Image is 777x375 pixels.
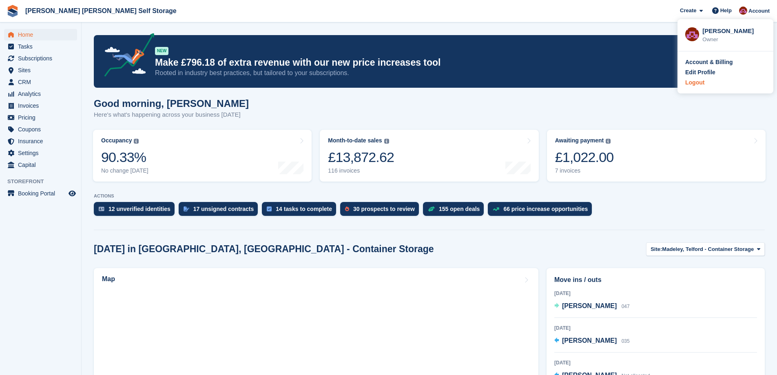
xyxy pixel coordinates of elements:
[685,78,766,87] a: Logout
[22,4,180,18] a: [PERSON_NAME] [PERSON_NAME] Self Storage
[488,202,596,220] a: 66 price increase opportunities
[554,290,757,297] div: [DATE]
[4,147,77,159] a: menu
[423,202,488,220] a: 155 open deals
[622,304,630,309] span: 047
[739,7,747,15] img: Ben Spickernell
[685,58,733,67] div: Account & Billing
[651,245,662,253] span: Site:
[193,206,254,212] div: 17 unsigned contracts
[101,149,148,166] div: 90.33%
[554,275,757,285] h2: Move ins / outs
[4,88,77,100] a: menu
[680,7,696,15] span: Create
[18,112,67,123] span: Pricing
[101,137,132,144] div: Occupancy
[7,5,19,17] img: stora-icon-8386f47178a22dfd0bd8f6a31ec36ba5ce8667c1dd55bd0f319d3a0aa187defe.svg
[547,130,766,182] a: Awaiting payment £1,022.00 7 invoices
[439,206,480,212] div: 155 open deals
[262,202,340,220] a: 14 tasks to complete
[554,336,630,346] a: [PERSON_NAME] 035
[276,206,332,212] div: 14 tasks to complete
[155,69,693,78] p: Rooted in industry best practices, but tailored to your subscriptions.
[134,139,139,144] img: icon-info-grey-7440780725fd019a000dd9b08b2336e03edf1995a4989e88bcd33f0948082b44.svg
[102,275,115,283] h2: Map
[4,29,77,40] a: menu
[702,27,766,34] div: [PERSON_NAME]
[555,149,614,166] div: £1,022.00
[155,57,693,69] p: Make £796.18 of extra revenue with our new price increases tool
[4,53,77,64] a: menu
[328,167,394,174] div: 116 invoices
[18,100,67,111] span: Invoices
[685,68,766,77] a: Edit Profile
[384,139,389,144] img: icon-info-grey-7440780725fd019a000dd9b08b2336e03edf1995a4989e88bcd33f0948082b44.svg
[562,302,617,309] span: [PERSON_NAME]
[685,58,766,67] a: Account & Billing
[345,206,349,211] img: prospect-51fa495bee0391a8d652442698ab0144808aea92771e9ea1ae160a38d050c398.svg
[18,88,67,100] span: Analytics
[685,78,704,87] div: Logout
[555,167,614,174] div: 7 invoices
[18,147,67,159] span: Settings
[554,301,630,312] a: [PERSON_NAME] 047
[184,206,189,211] img: contract_signature_icon-13c848040528278c33f63329250d36e43548de30e8caae1d1a13099fd9432cc5.svg
[554,359,757,366] div: [DATE]
[4,41,77,52] a: menu
[555,137,604,144] div: Awaiting payment
[67,189,77,198] a: Preview store
[328,149,394,166] div: £13,872.62
[4,135,77,147] a: menu
[493,207,499,211] img: price_increase_opportunities-93ffe204e8149a01c8c9dc8f82e8f89637d9d84a8eef4429ea346261dce0b2c0.svg
[18,29,67,40] span: Home
[702,36,766,44] div: Owner
[267,206,272,211] img: task-75834270c22a3079a89374b754ae025e5fb1db73e45f91037f5363f120a921f8.svg
[108,206,170,212] div: 12 unverified identities
[4,124,77,135] a: menu
[155,47,168,55] div: NEW
[685,27,699,41] img: Ben Spickernell
[503,206,588,212] div: 66 price increase opportunities
[97,33,155,80] img: price-adjustments-announcement-icon-8257ccfd72463d97f412b2fc003d46551f7dbcb40ab6d574587a9cd5c0d94...
[562,337,617,344] span: [PERSON_NAME]
[685,68,715,77] div: Edit Profile
[554,324,757,332] div: [DATE]
[606,139,611,144] img: icon-info-grey-7440780725fd019a000dd9b08b2336e03edf1995a4989e88bcd33f0948082b44.svg
[94,98,249,109] h1: Good morning, [PERSON_NAME]
[101,167,148,174] div: No change [DATE]
[94,202,179,220] a: 12 unverified identities
[4,64,77,76] a: menu
[4,76,77,88] a: menu
[94,193,765,199] p: ACTIONS
[720,7,732,15] span: Help
[18,41,67,52] span: Tasks
[4,112,77,123] a: menu
[18,124,67,135] span: Coupons
[179,202,262,220] a: 17 unsigned contracts
[93,130,312,182] a: Occupancy 90.33% No change [DATE]
[622,338,630,344] span: 035
[4,188,77,199] a: menu
[646,242,765,256] button: Site: Madeley, Telford - Container Storage
[18,53,67,64] span: Subscriptions
[748,7,770,15] span: Account
[4,159,77,171] a: menu
[18,76,67,88] span: CRM
[94,244,434,255] h2: [DATE] in [GEOGRAPHIC_DATA], [GEOGRAPHIC_DATA] - Container Storage
[94,110,249,120] p: Here's what's happening across your business [DATE]
[18,159,67,171] span: Capital
[328,137,382,144] div: Month-to-date sales
[428,206,435,212] img: deal-1b604bf984904fb50ccaf53a9ad4b4a5d6e5aea283cecdc64d6e3604feb123c2.svg
[99,206,104,211] img: verify_identity-adf6edd0f0f0b5bbfe63781bf79b02c33cf7c696d77639b501bdc392416b5a36.svg
[4,100,77,111] a: menu
[353,206,415,212] div: 30 prospects to review
[18,135,67,147] span: Insurance
[662,245,754,253] span: Madeley, Telford - Container Storage
[320,130,538,182] a: Month-to-date sales £13,872.62 116 invoices
[18,64,67,76] span: Sites
[340,202,423,220] a: 30 prospects to review
[7,178,81,186] span: Storefront
[18,188,67,199] span: Booking Portal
